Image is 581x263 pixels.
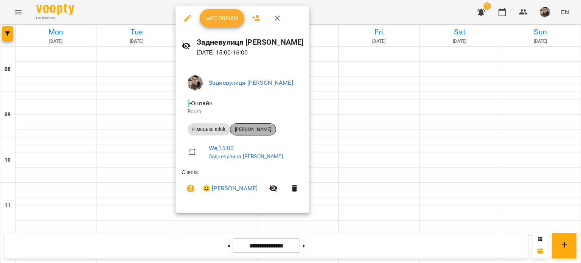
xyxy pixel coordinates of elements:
a: Задневулиця [PERSON_NAME] [209,79,293,86]
h6: Задневулиця [PERSON_NAME] [197,36,304,48]
img: fc1e08aabc335e9c0945016fe01e34a0.jpg [188,75,203,90]
span: Німецька adult [188,126,230,133]
a: Задневулиця [PERSON_NAME] [209,153,283,159]
button: Confirm [200,9,244,27]
a: We , 15:00 [209,145,234,152]
div: [PERSON_NAME] [230,123,276,135]
span: [PERSON_NAME] [230,126,276,133]
span: Confirm [206,14,238,23]
p: Room [188,108,297,115]
p: [DATE] 15:00 - 16:00 [197,48,304,57]
span: - Онлайн [188,100,214,107]
button: Unpaid. Bill the attendance? [182,179,200,198]
a: 😀 [PERSON_NAME] [203,184,258,193]
ul: Clients [182,168,303,204]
